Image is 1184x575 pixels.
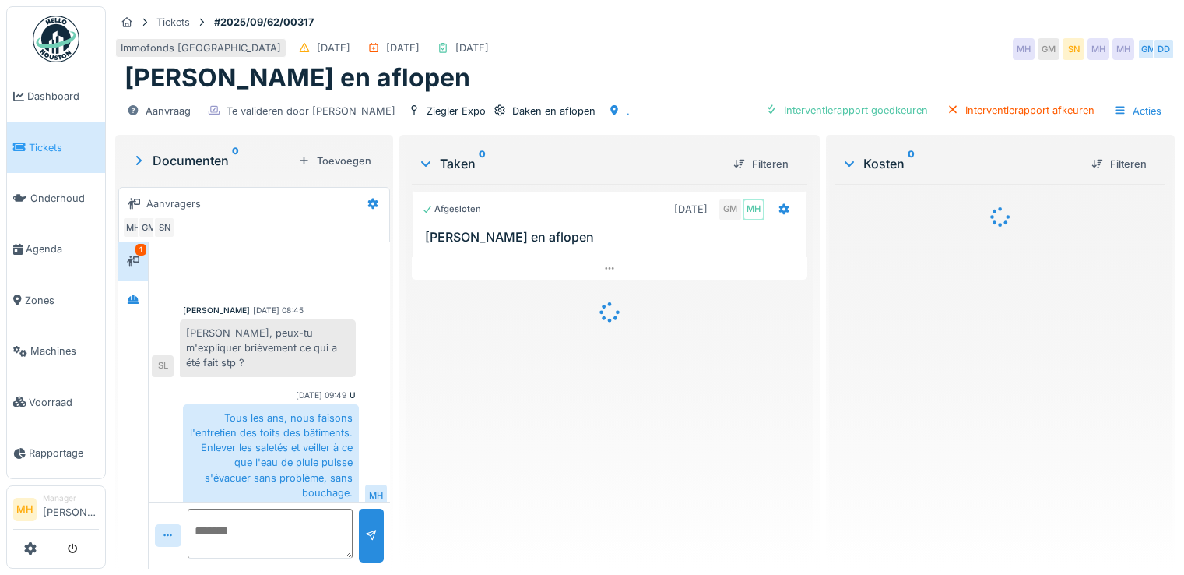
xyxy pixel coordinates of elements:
div: 1 [135,244,146,256]
div: [DATE] [317,41,350,55]
div: Kosten [841,154,1079,173]
a: Tickets [7,122,105,172]
span: Dashboard [27,89,99,104]
span: Machines [30,344,99,358]
a: Rapportage [7,428,105,478]
h3: [PERSON_NAME] en aflopen [425,230,800,245]
div: Filteren [727,153,795,175]
div: GM [1038,38,1059,60]
div: [DATE] [386,41,420,55]
div: MH [743,199,764,220]
span: Voorraad [29,395,99,410]
div: [PERSON_NAME], peux-tu m'expliquer brièvement ce qui a été fait stp ? [180,319,356,377]
div: Acties [1107,100,1168,122]
a: MH Manager[PERSON_NAME] [13,492,99,530]
sup: 0 [232,151,239,170]
div: [DATE] 09:49 [296,390,346,401]
a: Machines [7,326,105,376]
div: Tickets [156,15,190,30]
div: Ziegler Expo [427,104,486,118]
a: Zones [7,275,105,326]
sup: 0 [479,154,486,173]
span: Agenda [26,242,99,256]
div: Tous les ans, nous faisons l'entretien des toits des bâtiments. Enlever les saletés et veiller à ... [183,404,359,506]
div: [DATE] [674,202,708,217]
sup: 0 [908,154,915,173]
div: Toevoegen [292,150,378,171]
div: Manager [43,492,99,504]
div: SL [152,355,174,377]
div: GM [1137,38,1159,60]
li: MH [13,498,37,521]
div: Filteren [1085,153,1153,175]
span: Tickets [29,140,99,155]
div: Afgesloten [422,203,481,216]
div: GM [719,199,741,220]
div: Taken [418,154,721,173]
span: Onderhoud [30,191,99,206]
div: [DATE] [455,41,489,55]
div: SN [1063,38,1084,60]
span: Zones [25,293,99,308]
div: Daken en aflopen [512,104,596,118]
a: Voorraad [7,376,105,427]
div: MH [365,485,387,506]
h1: [PERSON_NAME] en aflopen [125,63,470,93]
div: Aanvragers [146,196,201,211]
span: Rapportage [29,446,99,460]
a: Dashboard [7,71,105,122]
div: [PERSON_NAME] [183,305,250,316]
strong: #2025/09/62/00317 [208,15,320,30]
a: Onderhoud [7,173,105,224]
li: [PERSON_NAME] [43,492,99,526]
div: Aanvraag [146,104,191,118]
div: Interventierapport afkeuren [940,100,1101,121]
div: Te valideren door [PERSON_NAME] [227,104,395,118]
div: U [350,390,356,401]
div: MH [1112,38,1134,60]
a: Agenda [7,224,105,274]
div: Immofonds [GEOGRAPHIC_DATA] [121,41,281,55]
div: Interventierapport goedkeuren [759,100,934,121]
div: [DATE] 08:45 [253,305,304,316]
div: MH [1013,38,1035,60]
div: MH [1087,38,1109,60]
div: GM [138,217,160,238]
div: . [627,104,630,118]
img: Badge_color-CXgf-gQk.svg [33,16,79,62]
div: MH [122,217,144,238]
div: SN [153,217,175,238]
div: Documenten [131,151,292,170]
div: DD [1153,38,1175,60]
